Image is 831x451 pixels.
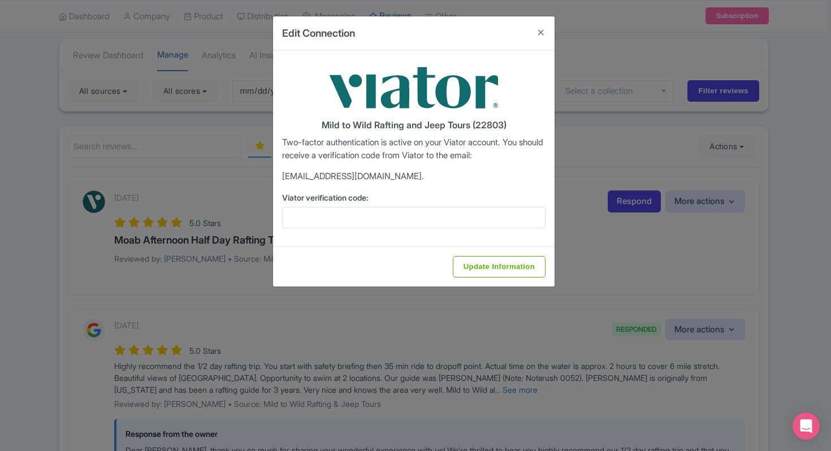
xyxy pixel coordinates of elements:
img: viator-9033d3fb01e0b80761764065a76b653a.png [329,59,499,116]
button: Close [527,16,555,49]
span: Viator verification code: [282,193,369,202]
p: Two-factor authentication is active on your Viator account. You should receive a verification cod... [282,136,546,162]
div: Open Intercom Messenger [793,413,820,440]
h4: Mild to Wild Rafting and Jeep Tours (22803) [282,120,546,131]
h4: Edit Connection [282,25,355,41]
input: Update Information [453,256,546,277]
p: [EMAIL_ADDRESS][DOMAIN_NAME]. [282,170,546,183]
